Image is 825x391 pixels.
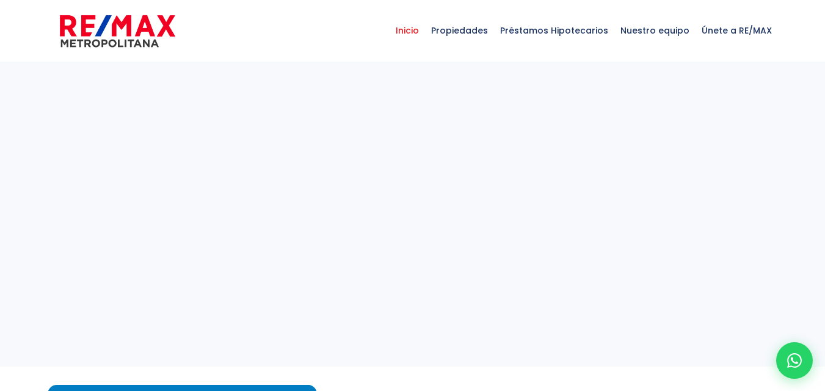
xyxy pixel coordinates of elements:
span: Préstamos Hipotecarios [494,12,614,49]
span: Nuestro equipo [614,12,696,49]
img: remax-metropolitana-logo [60,13,175,49]
span: Inicio [390,12,425,49]
span: Propiedades [425,12,494,49]
span: Únete a RE/MAX [696,12,778,49]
